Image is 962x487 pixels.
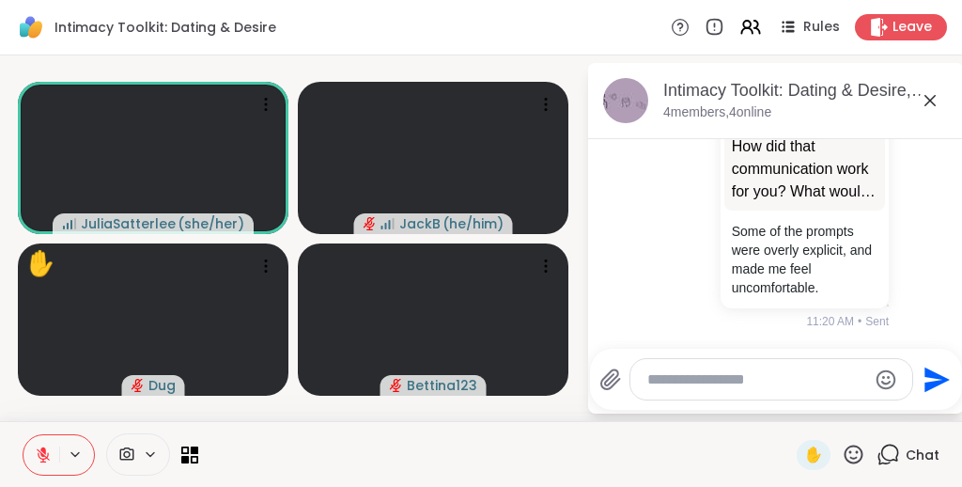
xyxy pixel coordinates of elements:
p: 4 members, 4 online [663,103,771,122]
span: Chat [906,446,939,464]
span: audio-muted [132,379,145,392]
span: Dug [148,376,176,395]
span: audio-muted [364,217,377,230]
span: ( he/him ) [442,214,504,233]
span: Rules [803,18,840,37]
button: Send [913,358,955,401]
span: ✋ [804,444,823,466]
img: ShareWell Logomark [15,11,47,43]
img: Intimacy Toolkit: Dating & Desire, Oct 09 [603,78,648,123]
span: JuliaSatterlee [81,214,176,233]
button: Emoji picker [875,369,897,391]
span: 11:20 AM [806,313,854,330]
div: ✋ [25,245,55,282]
textarea: Type your message [647,370,866,389]
span: • [858,313,861,330]
span: JackB [399,214,441,233]
div: Intimacy Toolkit: Dating & Desire, [DATE] [663,79,949,102]
p: Some of the prompts were overly explicit, and made me feel uncomfortable. [732,222,877,297]
span: Intimacy Toolkit: Dating & Desire [54,18,276,37]
span: ( she/her ) [178,214,244,233]
span: Bettina123 [407,376,477,395]
span: Leave [892,18,932,37]
span: Sent [865,313,889,330]
p: How did that communication work for you? What would you add or subtract? [732,135,877,203]
span: audio-muted [390,379,403,392]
